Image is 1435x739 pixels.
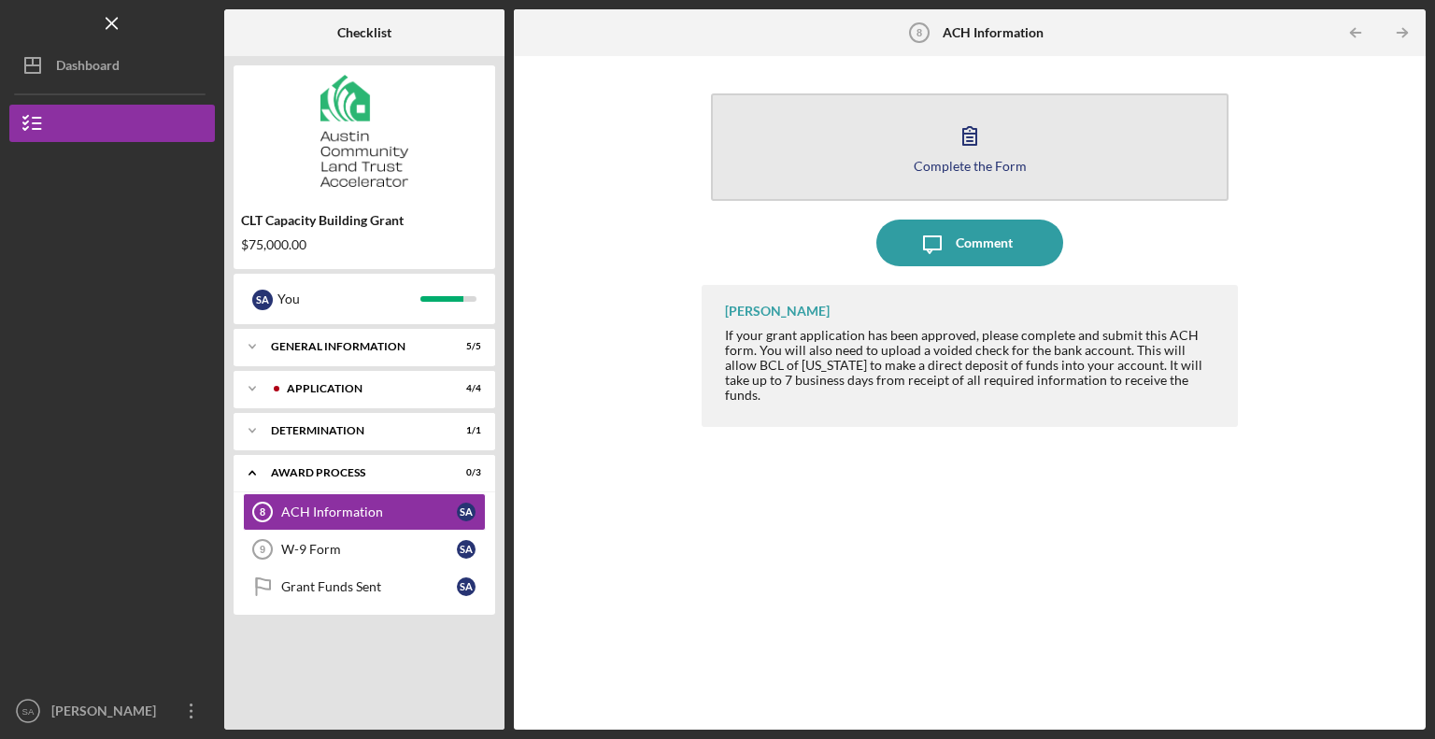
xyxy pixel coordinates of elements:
button: Dashboard [9,47,215,84]
button: Complete the Form [711,93,1229,201]
text: SA [22,706,35,717]
b: ACH Information [943,25,1044,40]
div: S A [457,540,476,559]
div: Dashboard [56,47,120,89]
div: Comment [956,220,1013,266]
tspan: 8 [260,506,265,518]
div: S A [457,577,476,596]
div: 5 / 5 [448,341,481,352]
div: Grant Funds Sent [281,579,457,594]
img: Product logo [234,75,495,187]
div: Award Process [271,467,434,478]
tspan: 9 [260,544,265,555]
a: Grant Funds SentSA [243,568,486,605]
tspan: 8 [916,27,922,38]
div: CLT Capacity Building Grant [241,213,488,228]
a: 8ACH InformationSA [243,493,486,531]
div: If your grant application has been approved, please complete and submit this ACH form. You will a... [725,328,1219,403]
button: SA[PERSON_NAME] [9,692,215,730]
div: General Information [271,341,434,352]
div: S A [252,290,273,310]
div: You [277,283,420,315]
div: 0 / 3 [448,467,481,478]
div: Application [287,383,434,394]
div: W-9 Form [281,542,457,557]
div: $75,000.00 [241,237,488,252]
div: S A [457,503,476,521]
div: 1 / 1 [448,425,481,436]
div: 4 / 4 [448,383,481,394]
div: [PERSON_NAME] [47,692,168,734]
div: Complete the Form [914,159,1027,173]
div: Determination [271,425,434,436]
div: [PERSON_NAME] [725,304,830,319]
a: 9W-9 FormSA [243,531,486,568]
div: ACH Information [281,505,457,519]
b: Checklist [337,25,391,40]
button: Comment [876,220,1063,266]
